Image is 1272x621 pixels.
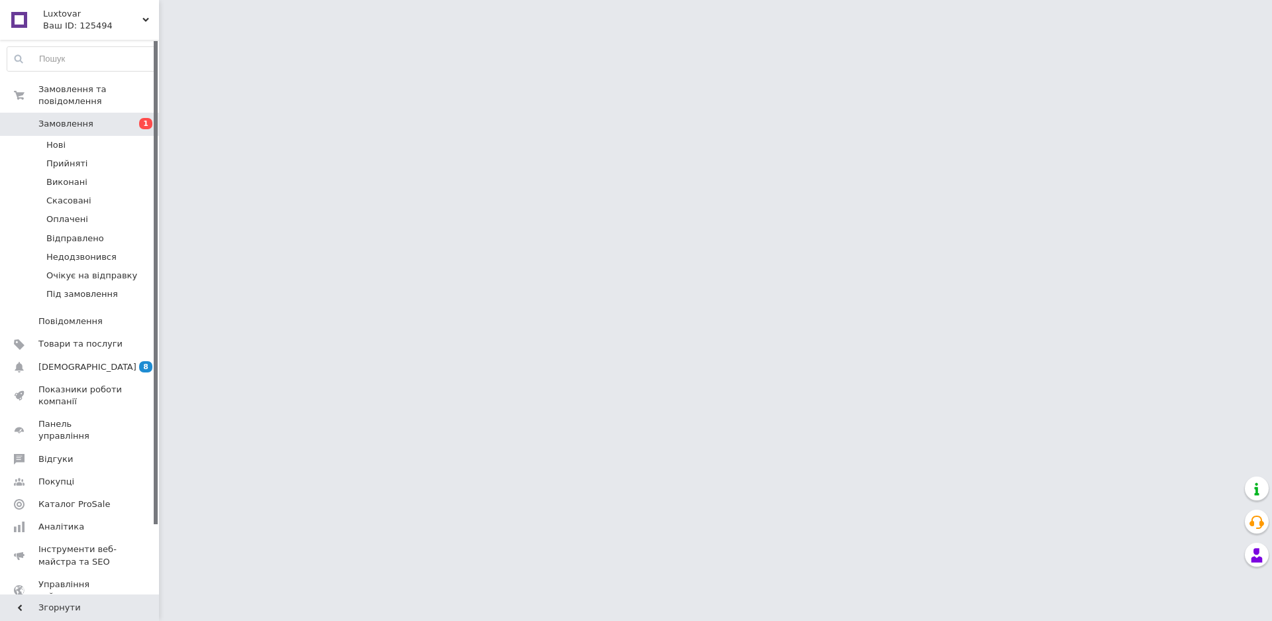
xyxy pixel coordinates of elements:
[46,213,88,225] span: Оплачені
[38,476,74,488] span: Покупці
[7,47,156,71] input: Пошук
[38,543,123,567] span: Інструменти веб-майстра та SEO
[38,453,73,465] span: Відгуки
[46,158,87,170] span: Прийняті
[38,338,123,350] span: Товари та послуги
[43,8,142,20] span: Luxtovar
[38,498,110,510] span: Каталог ProSale
[38,118,93,130] span: Замовлення
[46,176,87,188] span: Виконані
[43,20,159,32] div: Ваш ID: 125494
[46,251,117,263] span: Недодзвонився
[38,418,123,442] span: Панель управління
[46,233,104,245] span: Відправлено
[38,579,123,602] span: Управління сайтом
[46,270,137,282] span: Очікує на відправку
[38,315,103,327] span: Повідомлення
[46,139,66,151] span: Нові
[139,118,152,129] span: 1
[46,288,118,300] span: Під замовлення
[38,84,159,107] span: Замовлення та повідомлення
[139,361,152,372] span: 8
[46,195,91,207] span: Скасовані
[38,361,136,373] span: [DEMOGRAPHIC_DATA]
[38,384,123,408] span: Показники роботи компанії
[38,521,84,533] span: Аналітика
